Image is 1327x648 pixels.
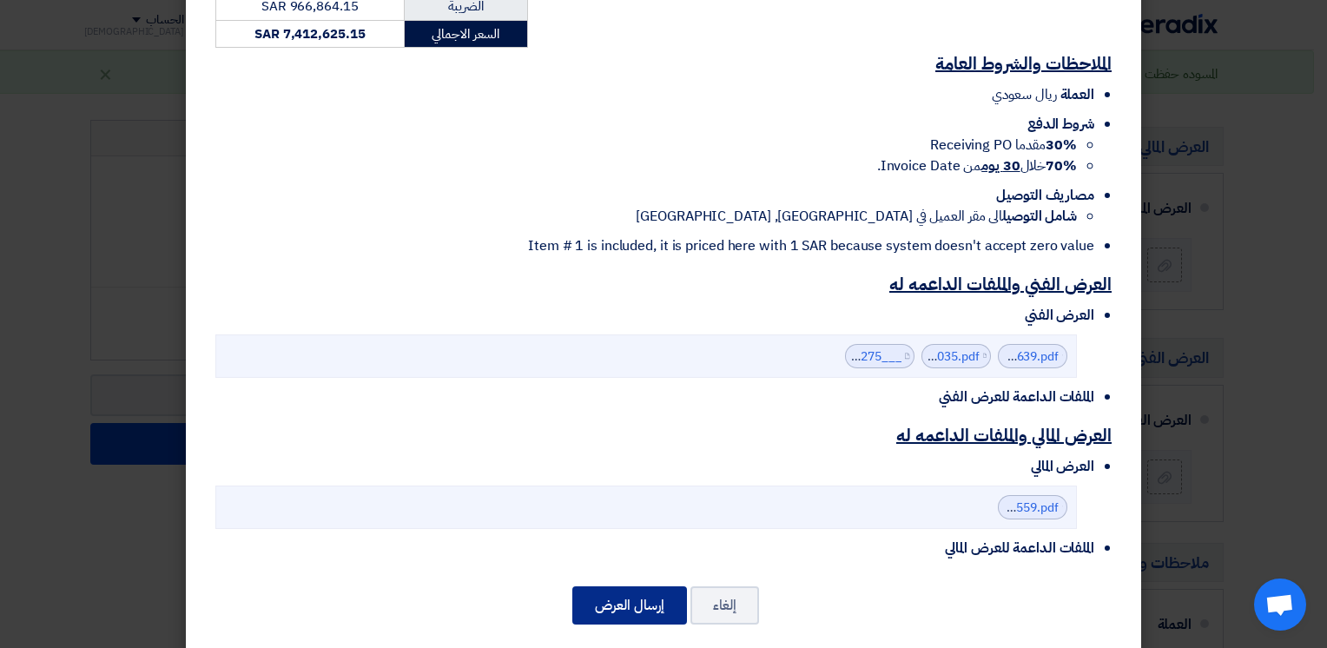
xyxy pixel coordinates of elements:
u: 30 يوم [981,155,1020,176]
span: العملة [1060,84,1094,105]
li: الى مقر العميل في [GEOGRAPHIC_DATA], [GEOGRAPHIC_DATA] [215,206,1077,227]
strong: 70% [1046,155,1077,176]
span: العرض الفني [1025,305,1094,326]
a: Open chat [1254,579,1306,631]
button: إلغاء [690,586,759,625]
strong: شامل التوصيل [1002,206,1077,227]
span: ريال سعودي [992,84,1057,105]
u: العرض المالي والملفات الداعمه له [896,422,1112,448]
span: الملفات الداعمة للعرض الفني [939,387,1094,407]
span: شروط الدفع [1027,114,1094,135]
span: خلال من Invoice Date. [877,155,1077,176]
u: الملاحظات والشروط العامة [935,50,1112,76]
li: Item # 1 is included, it is priced here with 1 SAR because system doesn't accept zero value [215,235,1094,256]
span: الملفات الداعمة للعرض المالي [945,538,1094,559]
td: السعر الاجمالي [404,20,527,48]
span: العرض المالي [1031,456,1094,477]
span: مصاريف التوصيل [996,185,1094,206]
strong: SAR 7,412,625.15 [254,24,365,43]
span: مقدما Receiving PO [930,135,1077,155]
strong: 30% [1046,135,1077,155]
button: إرسال العرض [572,586,687,625]
u: العرض الفني والملفات الداعمه له [889,271,1112,297]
